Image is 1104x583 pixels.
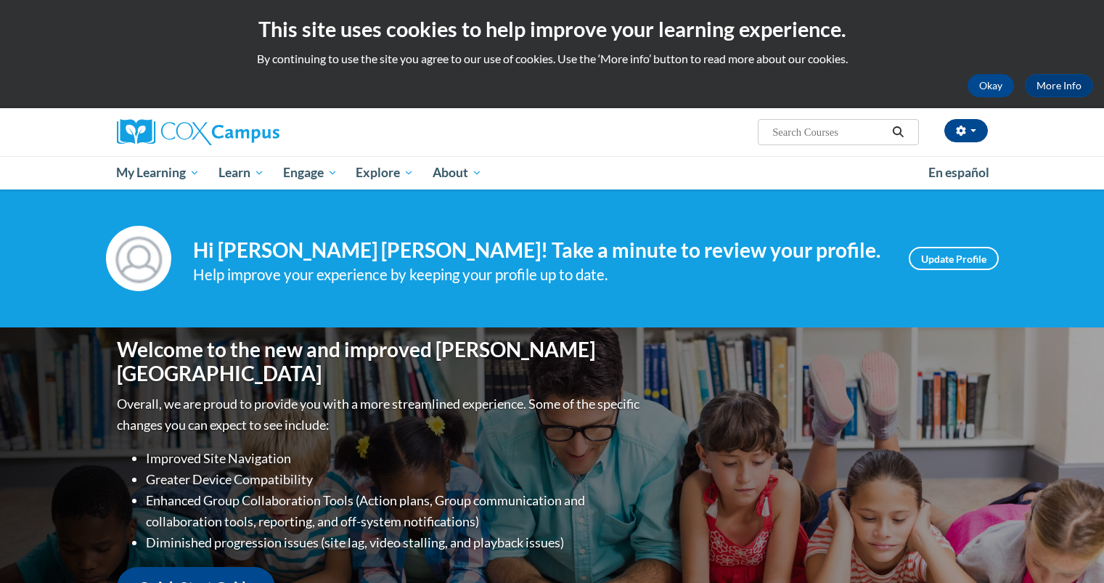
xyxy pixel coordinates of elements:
input: Search Courses [771,123,887,141]
div: Help improve your experience by keeping your profile up to date. [193,263,887,287]
li: Diminished progression issues (site lag, video stalling, and playback issues) [146,532,643,553]
h2: This site uses cookies to help improve your learning experience. [11,15,1093,44]
img: Cox Campus [117,119,279,145]
p: Overall, we are proud to provide you with a more streamlined experience. Some of the specific cha... [117,394,643,436]
li: Greater Device Compatibility [146,469,643,490]
button: Search [887,123,909,141]
h1: Welcome to the new and improved [PERSON_NAME][GEOGRAPHIC_DATA] [117,338,643,386]
a: My Learning [107,156,210,189]
a: En español [919,158,999,188]
span: About [433,164,482,182]
div: Main menu [95,156,1010,189]
h4: Hi [PERSON_NAME] [PERSON_NAME]! Take a minute to review your profile. [193,238,887,263]
button: Account Settings [944,119,988,142]
span: Engage [283,164,338,182]
a: Learn [209,156,274,189]
span: Learn [218,164,264,182]
li: Enhanced Group Collaboration Tools (Action plans, Group communication and collaboration tools, re... [146,490,643,532]
span: En español [928,165,989,180]
button: Okay [968,74,1014,97]
span: Explore [356,164,414,182]
img: Profile Image [106,226,171,291]
p: By continuing to use the site you agree to our use of cookies. Use the ‘More info’ button to read... [11,51,1093,67]
li: Improved Site Navigation [146,448,643,469]
a: Explore [346,156,423,189]
a: Update Profile [909,247,999,270]
iframe: Button to launch messaging window [1046,525,1092,571]
a: More Info [1025,74,1093,97]
a: About [423,156,491,189]
a: Engage [274,156,347,189]
span: My Learning [116,164,200,182]
a: Cox Campus [117,119,393,145]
